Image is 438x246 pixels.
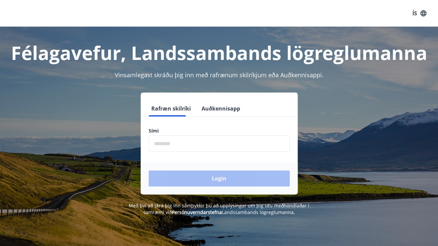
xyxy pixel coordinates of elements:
a: Persónuverndarstefna [172,209,222,215]
button: Rafræn skilríki [149,101,194,117]
h1: Félagavefur, Landssambands lögreglumanna [8,40,430,65]
span: Með því að skrá þig inn samþykkir þú að upplýsingar um þig séu meðhöndlaðar í samræmi við Landssa... [129,202,309,215]
span: Vinsamlegast skráðu þig inn með rafrænum skilríkjum eða Auðkennisappi. [115,71,324,79]
label: Sími [149,127,290,134]
button: Auðkennisapp [199,101,243,117]
button: ÍS [409,7,430,19]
